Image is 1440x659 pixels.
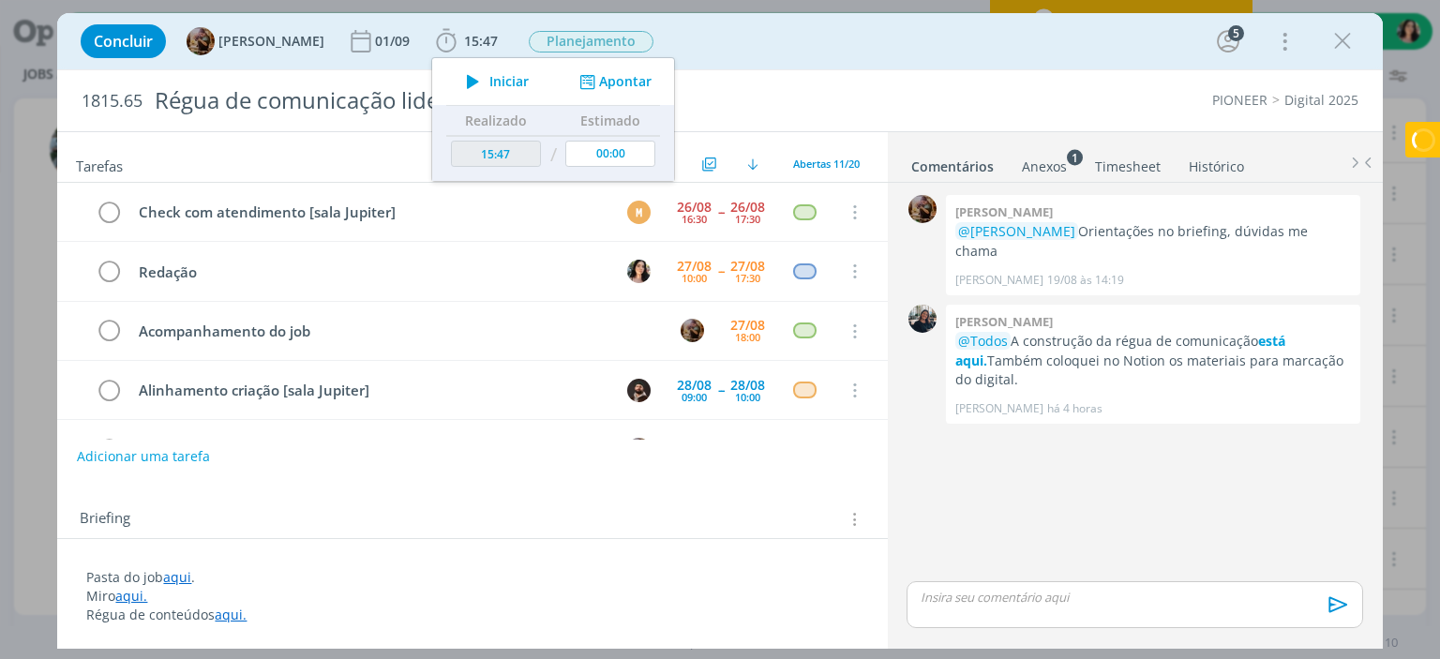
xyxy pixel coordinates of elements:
span: Abertas 11/20 [793,157,860,171]
span: Tarefas [76,153,123,175]
div: Redação [130,261,609,284]
th: Estimado [562,106,661,136]
button: Planejamento [528,30,654,53]
p: Orientações no briefing, dúvidas me chama [955,222,1351,261]
img: D [627,379,651,402]
sup: 1 [1067,149,1083,165]
div: 26/08 [677,201,712,214]
div: dialog [57,13,1382,649]
div: 27/08 [730,260,765,273]
div: 27/08 [730,319,765,332]
button: 5 [1213,26,1243,56]
div: M [627,201,651,224]
div: 26/08 [730,201,765,214]
img: arrow-down.svg [747,158,758,170]
div: 09:00 [682,392,707,402]
button: M [625,198,653,226]
div: 17:30 [735,214,760,224]
img: A [908,195,937,223]
img: A [187,27,215,55]
p: Régua de conteúdos [86,606,858,624]
span: Iniciar [489,75,529,88]
span: Planejamento [529,31,653,52]
div: 5 [1228,25,1244,41]
a: aqui. [215,606,247,623]
a: Comentários [910,149,995,176]
button: D [625,376,653,404]
b: [PERSON_NAME] [955,203,1053,220]
a: está aqui. [955,332,1285,368]
div: Alinhamento criação [sala Jupiter] [130,379,609,402]
div: 17:30 [735,273,760,283]
div: 28/08 [730,379,765,392]
p: Miro [86,587,858,606]
img: T [627,260,651,283]
img: A [681,319,704,342]
button: A [679,317,707,345]
a: Digital 2025 [1284,91,1358,109]
a: PIONEER [1212,91,1267,109]
span: 19/08 às 14:19 [1047,272,1124,289]
th: Realizado [446,106,546,136]
div: 01/09 [375,35,413,48]
div: 28/08 [677,438,712,451]
span: -- [718,264,724,277]
span: Briefing [80,507,130,532]
button: Apontar [575,72,652,92]
span: 15:47 [464,32,498,50]
button: T [625,257,653,285]
a: aqui [163,568,191,586]
p: A construção da régua de comunicação Também coloquei no Notion os materiais para marcação do digi... [955,332,1351,389]
a: Timesheet [1094,149,1162,176]
button: Iniciar [456,68,530,95]
div: 28/08 [677,379,712,392]
button: 15:47 [431,26,502,56]
span: -- [718,205,724,218]
img: M [908,305,937,333]
p: [PERSON_NAME] [955,272,1043,289]
p: [PERSON_NAME] [955,400,1043,417]
div: Anexos [1022,157,1067,176]
td: / [546,136,562,174]
a: aqui. [115,587,147,605]
ul: 15:47 [431,57,675,182]
div: Régua de comunicação liderança na safrinha [146,78,818,124]
div: Acompanhamento do job [130,320,663,343]
img: A [627,438,651,461]
a: Histórico [1188,149,1245,176]
button: A [625,435,653,463]
div: 18:00 [735,332,760,342]
b: [PERSON_NAME] [955,313,1053,330]
div: 10:00 [682,273,707,283]
span: [PERSON_NAME] [218,35,324,48]
div: Check com atendimento [sala Jupiter] [130,201,609,224]
div: 16:30 [682,214,707,224]
div: 10:00 [735,392,760,402]
span: Concluir [94,34,153,49]
div: 28/08 [730,438,765,451]
span: 1815.65 [82,91,142,112]
span: há 4 horas [1047,400,1102,417]
span: @[PERSON_NAME] [958,222,1075,240]
span: @Todos [958,332,1008,350]
div: 27/08 [677,260,712,273]
span: -- [718,383,724,397]
button: Adicionar uma tarefa [76,440,211,473]
p: Pasta do job . [86,568,858,587]
button: Concluir [81,24,166,58]
button: A[PERSON_NAME] [187,27,324,55]
div: Alinhamento Douglas [sala Jupiter] [130,439,609,462]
